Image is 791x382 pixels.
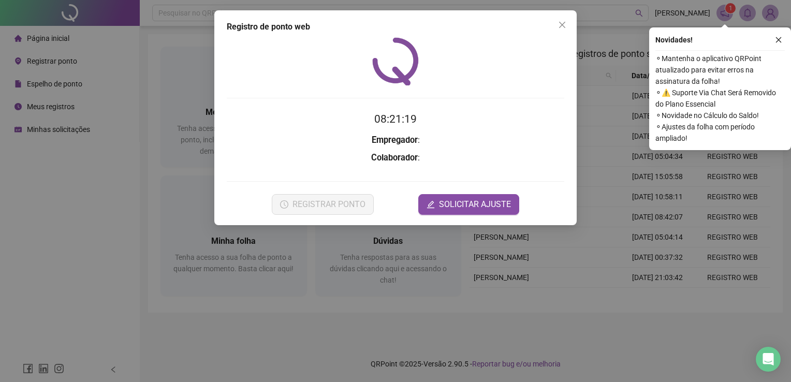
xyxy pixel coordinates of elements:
button: Close [554,17,570,33]
span: ⚬ Mantenha o aplicativo QRPoint atualizado para evitar erros na assinatura da folha! [655,53,785,87]
button: REGISTRAR PONTO [272,194,374,215]
button: editSOLICITAR AJUSTE [418,194,519,215]
span: ⚬ ⚠️ Suporte Via Chat Será Removido do Plano Essencial [655,87,785,110]
img: QRPoint [372,37,419,85]
strong: Empregador [372,135,418,145]
div: Open Intercom Messenger [756,347,781,372]
h3: : [227,151,564,165]
span: ⚬ Novidade no Cálculo do Saldo! [655,110,785,121]
strong: Colaborador [371,153,418,163]
span: Novidades ! [655,34,693,46]
span: close [558,21,566,29]
span: close [775,36,782,43]
span: ⚬ Ajustes da folha com período ampliado! [655,121,785,144]
time: 08:21:19 [374,113,417,125]
div: Registro de ponto web [227,21,564,33]
span: SOLICITAR AJUSTE [439,198,511,211]
h3: : [227,134,564,147]
span: edit [427,200,435,209]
